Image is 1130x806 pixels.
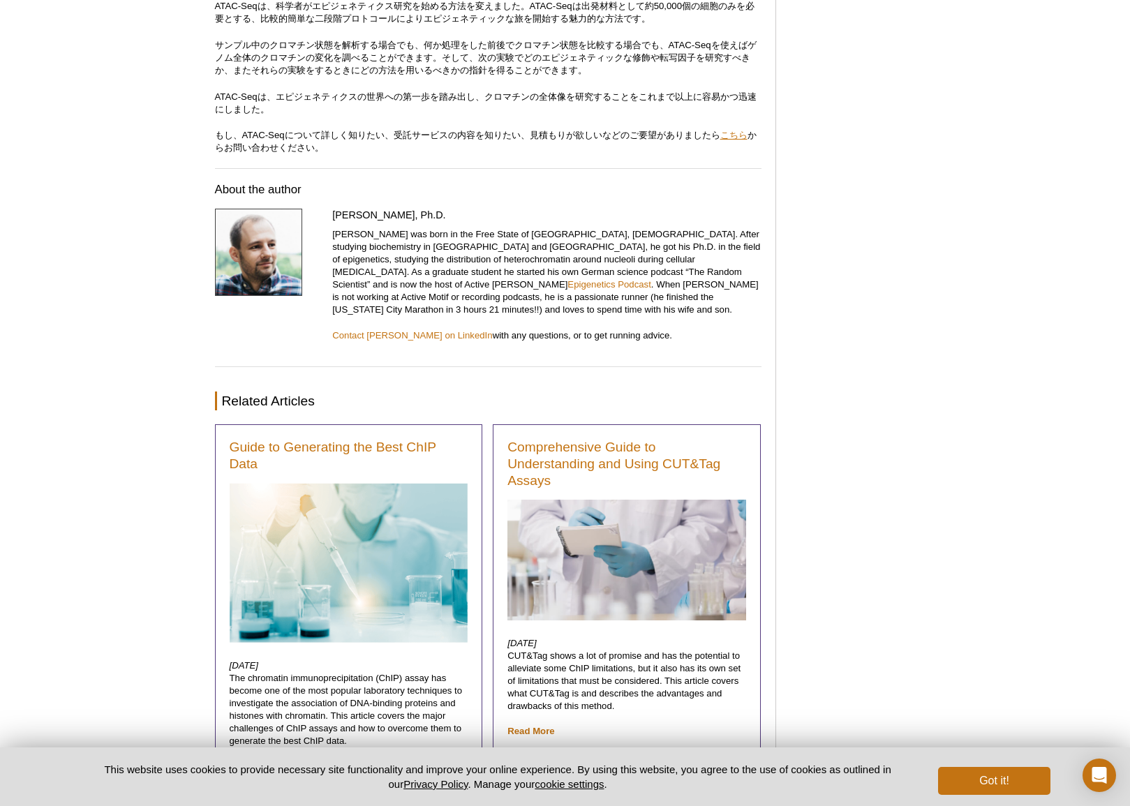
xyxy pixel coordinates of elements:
[567,279,651,290] a: Epigenetics Podcast
[403,778,468,790] a: Privacy Policy
[215,209,302,296] img: Stefan Dillinger
[230,483,468,643] img: Best ChIP results
[332,228,761,316] p: [PERSON_NAME] was born in the Free State of [GEOGRAPHIC_DATA], [DEMOGRAPHIC_DATA]. After studying...
[230,439,468,472] a: Guide to Generating the Best ChIP Data
[1083,759,1116,792] div: Open Intercom Messenger
[230,659,468,773] p: The chromatin immunoprecipitation (ChIP) assay has become one of the most popular laboratory tech...
[535,778,604,790] button: cookie settings
[507,726,554,736] a: Read More
[507,500,746,620] img: What is CUT&Tag and How Does it Work?
[332,209,761,221] h4: [PERSON_NAME], Ph.D.
[507,638,537,648] em: [DATE]
[215,129,761,154] p: もし、ATAC-Seqについて詳しく知りたい、受託サービスの内容を知りたい、見積もりが欲しいなどのご要望がありましたら からお問い合わせください。
[332,329,761,342] p: with any questions, or to get running advice.
[938,767,1050,795] button: Got it!
[215,391,761,410] h2: Related Articles
[230,660,259,671] em: [DATE]
[332,330,492,341] a: Contact [PERSON_NAME] on LinkedIn
[507,439,746,489] a: Comprehensive Guide to Understanding and Using CUT&Tag Assays
[215,181,761,198] h3: About the author
[215,39,761,77] p: サンプル中のクロマチン状態を解析する場合でも、何か処理をした前後でクロマチン状態を比較する場合でも、ATAC-Seqを使えばゲノム全体のクロマチンの変化を調べることができます。そして、次の実験で...
[215,91,761,116] p: ATAC-Seqは、エピジェネティクスの世界への第一歩を踏み出し、クロマチンの全体像を研究することをこれまで以上に容易かつ迅速にしました。
[80,762,916,791] p: This website uses cookies to provide necessary site functionality and improve your online experie...
[507,637,746,738] p: CUT&Tag shows a lot of promise and has the potential to alleviate some ChIP limitations, but it a...
[720,130,748,140] a: こちら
